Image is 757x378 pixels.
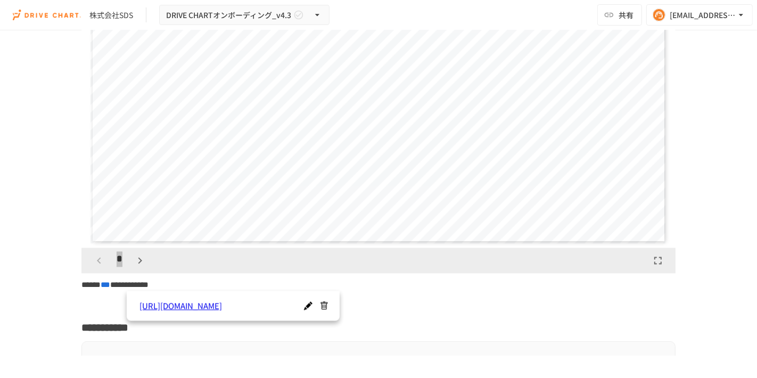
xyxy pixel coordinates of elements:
button: [EMAIL_ADDRESS][DOMAIN_NAME] [646,4,753,26]
div: 株式会社SDS [89,10,133,21]
a: [URL][DOMAIN_NAME] [139,299,309,312]
div: [EMAIL_ADDRESS][DOMAIN_NAME] [670,9,736,22]
span: DRIVE CHARTオンボーディング_v4.3 [166,9,291,22]
button: 共有 [597,4,642,26]
img: i9VDDS9JuLRLX3JIUyK59LcYp6Y9cayLPHs4hOxMB9W [13,6,81,23]
button: DRIVE CHARTオンボーディング_v4.3 [159,5,330,26]
span: 共有 [619,9,633,21]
